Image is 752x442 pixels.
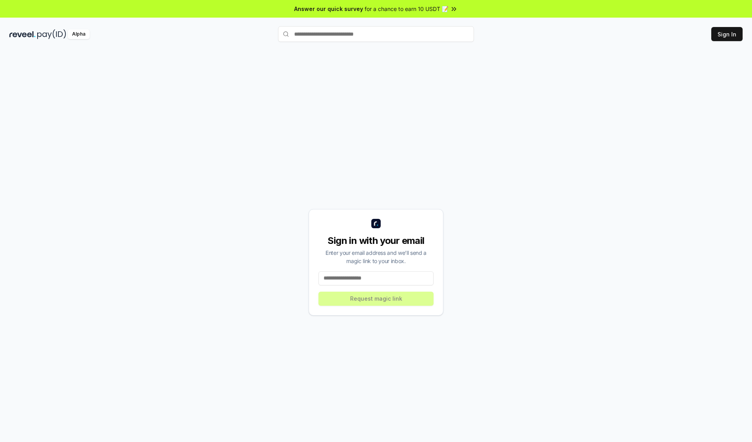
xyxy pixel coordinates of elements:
img: reveel_dark [9,29,36,39]
button: Sign In [711,27,743,41]
img: pay_id [37,29,66,39]
div: Alpha [68,29,90,39]
span: for a chance to earn 10 USDT 📝 [365,5,448,13]
div: Sign in with your email [318,235,434,247]
img: logo_small [371,219,381,228]
div: Enter your email address and we’ll send a magic link to your inbox. [318,249,434,265]
span: Answer our quick survey [294,5,363,13]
